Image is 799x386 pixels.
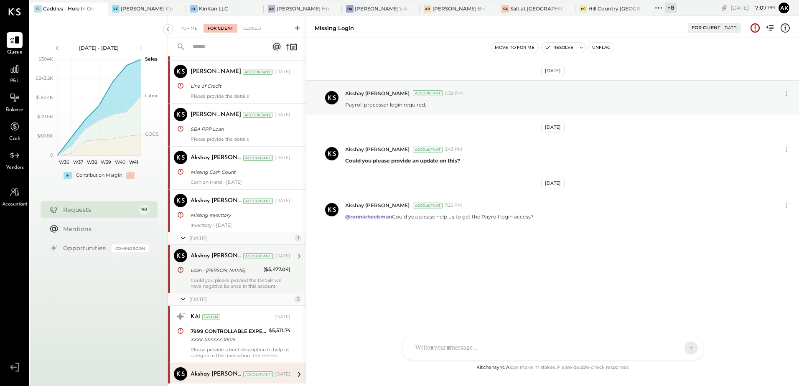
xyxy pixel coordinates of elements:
[243,155,273,161] div: Accountant
[189,235,293,242] div: [DATE]
[112,244,149,252] div: Coming Soon
[7,49,23,56] span: Queue
[295,296,301,302] div: 2
[277,5,329,12] div: [PERSON_NAME] Hoboken
[345,213,392,220] strong: @ronnieheckman
[445,146,463,153] span: 3:43 PM
[665,3,677,13] div: + 8
[0,61,29,85] a: P&L
[345,202,410,209] span: Akshay [PERSON_NAME]
[355,5,407,12] div: [PERSON_NAME]'s Atlanta
[126,172,135,179] div: -
[0,119,29,143] a: Cash
[191,211,288,219] div: Missing Inventory
[191,347,290,358] div: Please provide a brief description to help us categorize this transaction. The memo might be help...
[34,5,42,13] div: C-
[345,157,460,164] strong: Could you please provide an update on this?
[191,136,290,142] div: Please provide the details
[38,56,53,62] text: $304K
[720,3,728,12] div: copy link
[243,69,272,75] div: Accountant
[6,107,23,114] span: Balance
[191,154,242,162] div: Akshay [PERSON_NAME]
[243,253,273,259] div: Accountant
[275,198,290,204] div: [DATE]
[413,90,443,96] div: Accountant
[115,159,125,165] text: W40
[580,5,587,13] div: HC
[76,172,122,179] div: Contribution Margin
[541,178,565,188] div: [DATE]
[176,24,202,33] div: For Me
[0,32,29,56] a: Queue
[191,266,261,274] div: Loan - [PERSON_NAME]
[295,235,301,241] div: 1
[87,159,97,165] text: W38
[191,222,290,228] div: Inventory - [DATE]
[189,296,293,303] div: [DATE]
[275,253,290,259] div: [DATE]
[345,146,410,153] span: Akshay [PERSON_NAME]
[139,205,149,215] div: 98
[50,152,53,158] text: 0
[239,24,265,33] div: Closed
[433,5,485,12] div: [PERSON_NAME] Brooklyn / Rebel Cafe
[37,114,53,119] text: $121.6K
[501,5,509,13] div: Sa
[588,5,641,12] div: Hill Country [GEOGRAPHIC_DATA]
[145,56,158,62] text: Sales
[101,159,111,165] text: W39
[541,122,565,132] div: [DATE]
[424,5,431,13] div: AB
[64,44,135,51] div: [DATE] - [DATE]
[730,4,775,12] div: [DATE]
[0,90,29,114] a: Balance
[191,313,201,321] div: KAI
[10,78,20,85] span: P&L
[723,25,738,31] div: [DATE]
[145,131,159,137] text: COGS
[243,112,272,118] div: Accountant
[275,112,290,118] div: [DATE]
[0,147,29,172] a: Vendors
[0,184,29,208] a: Accountant
[413,203,443,208] div: Accountant
[59,159,69,165] text: W36
[63,244,107,252] div: Opportunities
[6,164,24,172] span: Vendors
[191,179,290,185] div: Cash on Hand - [DATE]
[64,172,72,179] div: +
[692,25,720,31] div: For Client
[345,90,410,97] span: Akshay [PERSON_NAME]
[315,24,354,32] div: Missing Login
[63,206,135,214] div: Requests
[145,93,158,99] text: Labor
[275,314,290,320] div: [DATE]
[204,24,237,33] div: For Client
[345,213,534,220] p: Could you please help us to get the Payroll login access?
[191,68,241,76] div: [PERSON_NAME]
[36,94,53,100] text: $182.4K
[9,135,20,143] span: Cash
[191,252,242,260] div: Akshay [PERSON_NAME]
[202,314,220,320] div: System
[191,335,266,344] div: XXXX-XXXXXX-X1015
[191,111,241,119] div: [PERSON_NAME]
[777,1,791,15] button: Ak
[191,197,242,205] div: Akshay [PERSON_NAME]
[346,5,354,13] div: HA
[191,327,266,335] div: 7999 CONTROLLABLE EXPENSES:Ask Client - Transactions
[2,201,28,208] span: Accountant
[191,93,290,99] div: Please provide the details
[445,202,462,209] span: 7:25 PM
[191,82,288,90] div: Line of Credit
[191,370,242,378] div: Akshay [PERSON_NAME]
[112,5,120,13] div: VC
[63,225,145,233] div: Mentions
[269,326,290,335] div: $5,511.74
[541,66,565,76] div: [DATE]
[243,198,273,204] div: Accountant
[413,147,443,152] div: Accountant
[190,5,198,13] div: KL
[121,5,173,12] div: [PERSON_NAME] Confections - [GEOGRAPHIC_DATA]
